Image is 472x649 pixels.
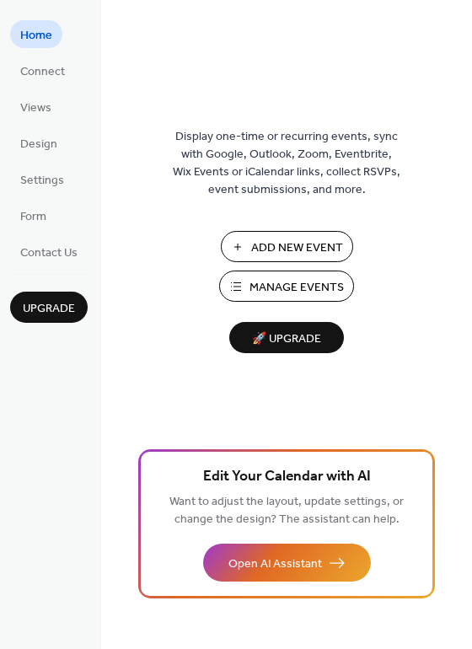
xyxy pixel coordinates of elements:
[221,231,353,262] button: Add New Event
[20,136,57,153] span: Design
[20,27,52,45] span: Home
[229,322,344,353] button: 🚀 Upgrade
[203,544,371,582] button: Open AI Assistant
[10,129,67,157] a: Design
[10,93,62,121] a: Views
[10,292,88,323] button: Upgrade
[20,99,51,117] span: Views
[10,20,62,48] a: Home
[249,279,344,297] span: Manage Events
[203,465,371,489] span: Edit Your Calendar with AI
[251,239,343,257] span: Add New Event
[173,128,400,199] span: Display one-time or recurring events, sync with Google, Outlook, Zoom, Eventbrite, Wix Events or ...
[10,238,88,265] a: Contact Us
[219,271,354,302] button: Manage Events
[169,491,404,531] span: Want to adjust the layout, update settings, or change the design? The assistant can help.
[20,244,78,262] span: Contact Us
[23,300,75,318] span: Upgrade
[228,555,322,573] span: Open AI Assistant
[10,56,75,84] a: Connect
[10,201,56,229] a: Form
[20,63,65,81] span: Connect
[20,172,64,190] span: Settings
[20,208,46,226] span: Form
[239,328,334,351] span: 🚀 Upgrade
[10,165,74,193] a: Settings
